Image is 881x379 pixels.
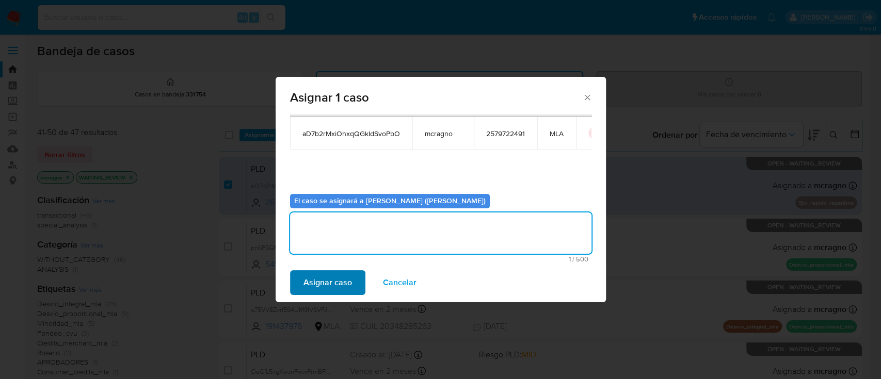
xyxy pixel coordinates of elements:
span: Máximo 500 caracteres [293,256,588,262]
button: Cancelar [370,270,430,295]
span: mcragno [425,129,461,138]
span: Asignar caso [303,271,352,294]
span: 2579722491 [486,129,525,138]
button: Cerrar ventana [582,92,591,102]
b: El caso se asignará a [PERSON_NAME] ([PERSON_NAME]) [294,195,486,206]
button: icon-button [588,127,601,139]
div: assign-modal [276,77,606,302]
span: Cancelar [383,271,417,294]
span: Asignar 1 caso [290,91,583,104]
span: MLA [550,129,564,138]
span: aD7b2rMxiOhxqQGkIdSvoPbO [302,129,400,138]
button: Asignar caso [290,270,365,295]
